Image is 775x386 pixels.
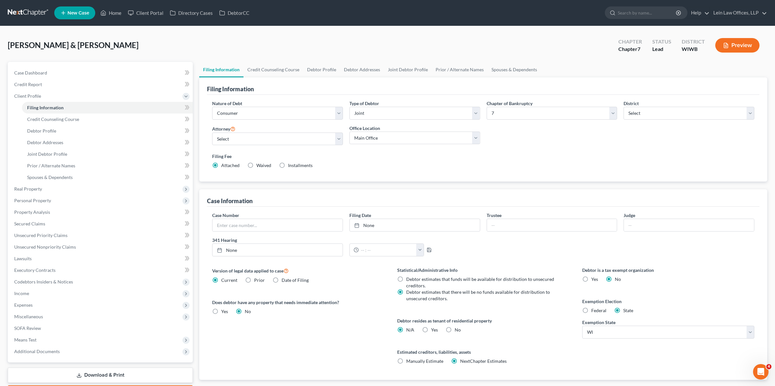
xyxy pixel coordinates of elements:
[212,244,343,256] a: None
[22,160,193,172] a: Prior / Alternate Names
[8,368,193,383] a: Download & Print
[431,327,438,332] span: Yes
[340,62,384,77] a: Debtor Addresses
[397,267,569,273] label: Statistical/Administrative Info
[207,85,254,93] div: Filing Information
[207,197,253,205] div: Case Information
[27,116,79,122] span: Credit Counseling Course
[624,100,639,107] label: District
[406,289,550,301] span: Debtor estimates that there will be no funds available for distribution to unsecured creditors.
[14,349,60,354] span: Additional Documents
[710,7,767,19] a: Lein Law Offices, LLP
[591,308,606,313] span: Federal
[582,298,754,305] label: Exemption Election
[618,38,642,45] div: Chapter
[14,221,45,226] span: Secured Claims
[591,276,598,282] span: Yes
[245,309,251,314] span: No
[97,7,125,19] a: Home
[167,7,216,19] a: Directory Cases
[766,364,771,369] span: 4
[27,163,75,168] span: Prior / Alternate Names
[221,163,240,168] span: Attached
[22,148,193,160] a: Joint Debtor Profile
[212,299,384,306] label: Does debtor have any property that needs immediate attention?
[282,277,309,283] span: Date of Filing
[212,219,343,231] input: Enter case number...
[487,100,532,107] label: Chapter of Bankruptcy
[14,198,51,203] span: Personal Property
[14,209,50,215] span: Property Analysis
[199,62,243,77] a: Filing Information
[212,125,235,133] label: Attorney
[125,7,167,19] a: Client Portal
[397,317,569,324] label: Debtor resides as tenant of residential property
[637,46,640,52] span: 7
[14,302,33,308] span: Expenses
[22,102,193,114] a: Filing Information
[397,349,569,355] label: Estimated creditors, liabilities, assets
[487,219,617,231] input: --
[652,45,671,53] div: Lead
[14,82,42,87] span: Credit Report
[27,140,63,145] span: Debtor Addresses
[14,279,73,284] span: Codebtors Insiders & Notices
[14,186,42,192] span: Real Property
[22,125,193,137] a: Debtor Profile
[14,337,36,342] span: Means Test
[212,212,239,219] label: Case Number
[682,38,705,45] div: District
[349,212,371,219] label: Filing Date
[455,327,461,332] span: No
[688,7,709,19] a: Help
[9,230,193,241] a: Unsecured Priority Claims
[9,241,193,253] a: Unsecured Nonpriority Claims
[406,358,443,364] span: Manually Estimate
[349,125,380,132] label: Office Location
[615,276,621,282] span: No
[14,256,32,261] span: Lawsuits
[14,93,41,99] span: Client Profile
[652,38,671,45] div: Status
[288,163,313,168] span: Installments
[624,212,635,219] label: Judge
[9,79,193,90] a: Credit Report
[432,62,488,77] a: Prior / Alternate Names
[67,11,89,15] span: New Case
[9,218,193,230] a: Secured Claims
[14,267,56,273] span: Executory Contracts
[22,137,193,148] a: Debtor Addresses
[9,322,193,334] a: SOFA Review
[27,128,56,134] span: Debtor Profile
[349,100,379,107] label: Type of Debtor
[406,327,414,332] span: N/A
[8,40,139,50] span: [PERSON_NAME] & [PERSON_NAME]
[212,267,384,274] label: Version of legal data applied to case
[715,38,759,53] button: Preview
[582,267,754,273] label: Debtor is a tax exempt organization
[14,244,76,250] span: Unsecured Nonpriority Claims
[243,62,303,77] a: Credit Counseling Course
[14,291,29,296] span: Income
[753,364,769,380] iframe: Intercom live chat
[623,308,633,313] span: State
[221,277,237,283] span: Current
[487,212,501,219] label: Trustee
[682,45,705,53] div: WIWB
[303,62,340,77] a: Debtor Profile
[9,206,193,218] a: Property Analysis
[22,114,193,125] a: Credit Counseling Course
[14,325,41,331] span: SOFA Review
[384,62,432,77] a: Joint Debtor Profile
[216,7,253,19] a: DebtorCC
[406,276,554,288] span: Debtor estimates that funds will be available for distribution to unsecured creditors.
[27,151,67,157] span: Joint Debtor Profile
[254,277,265,283] span: Prior
[14,314,43,319] span: Miscellaneous
[350,219,480,231] a: None
[9,264,193,276] a: Executory Contracts
[9,253,193,264] a: Lawsuits
[256,163,271,168] span: Waived
[582,319,615,326] label: Exemption State
[14,233,67,238] span: Unsecured Priority Claims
